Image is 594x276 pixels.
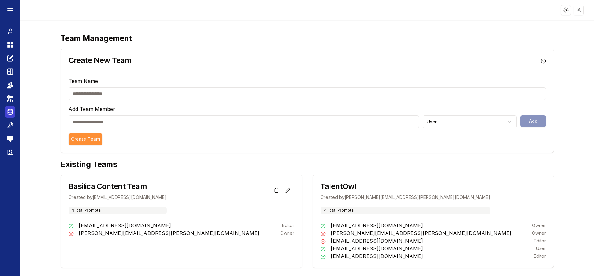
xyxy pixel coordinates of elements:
div: 1 Total Prompts [69,207,167,214]
p: [EMAIL_ADDRESS][DOMAIN_NAME] [79,222,171,229]
h3: TalentOwl [321,183,490,190]
p: Owner [280,230,294,236]
p: Created by [PERSON_NAME][EMAIL_ADDRESS][PERSON_NAME][DOMAIN_NAME] [321,194,490,201]
p: Created by [EMAIL_ADDRESS][DOMAIN_NAME] [69,194,167,201]
img: feedback [7,136,13,142]
h1: Existing Teams [61,159,117,170]
p: [PERSON_NAME][EMAIL_ADDRESS][PERSON_NAME][DOMAIN_NAME] [79,229,259,237]
p: Owner [532,222,546,229]
h3: Basilica Content Team [69,183,167,190]
p: [EMAIL_ADDRESS][DOMAIN_NAME] [331,222,423,229]
p: User [536,245,546,252]
p: [EMAIL_ADDRESS][DOMAIN_NAME] [331,237,423,245]
button: Create Team [69,133,102,145]
p: [EMAIL_ADDRESS][DOMAIN_NAME] [331,245,423,252]
h1: Team Management [61,33,132,43]
h3: Create New Team [69,57,132,64]
p: [EMAIL_ADDRESS][DOMAIN_NAME] [331,252,423,260]
label: Team Name [69,78,98,84]
label: Add Team Member [69,106,115,112]
p: Editor [282,222,294,229]
p: [PERSON_NAME][EMAIL_ADDRESS][PERSON_NAME][DOMAIN_NAME] [331,229,511,237]
p: Owner [532,230,546,236]
div: 4 Total Prompts [321,207,490,214]
img: placeholder-user.jpg [574,5,583,15]
p: Editor [534,238,546,244]
p: Editor [534,253,546,259]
